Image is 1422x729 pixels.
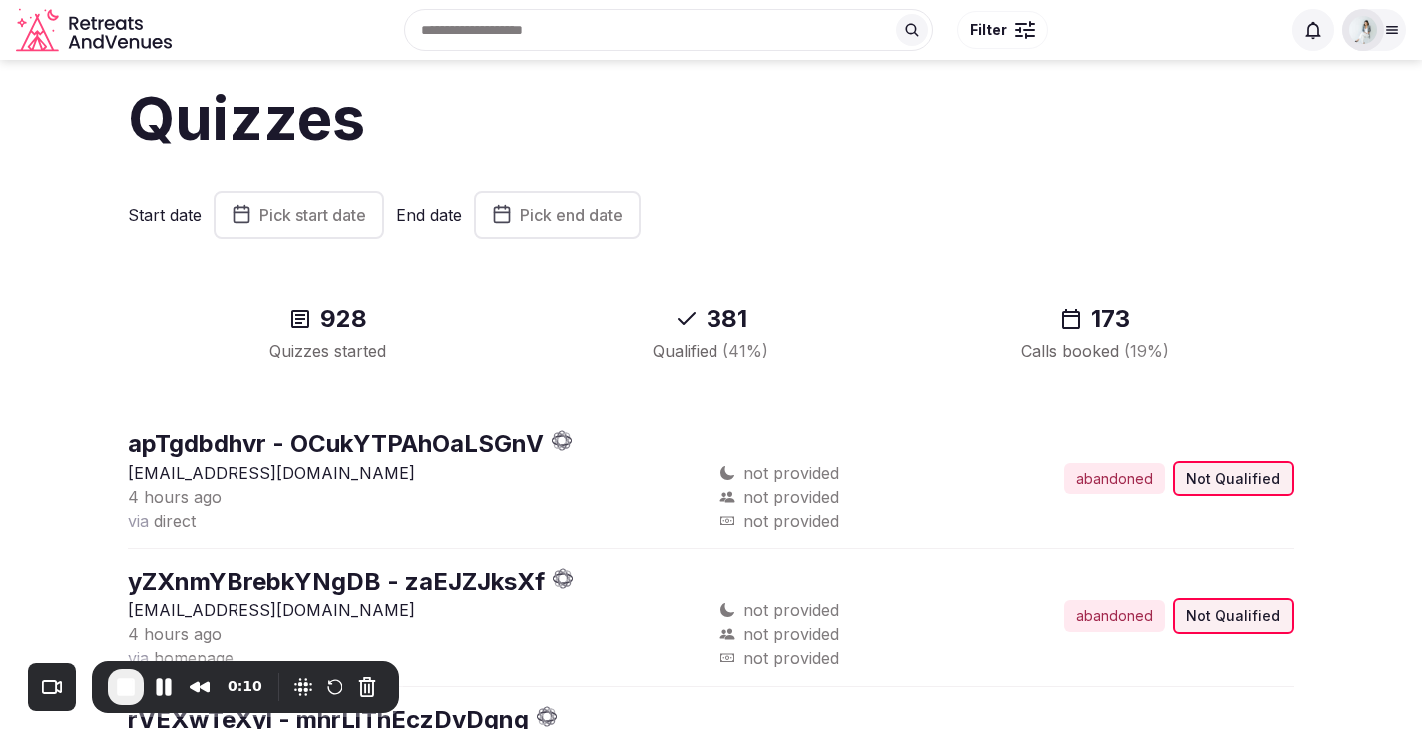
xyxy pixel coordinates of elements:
[160,303,495,335] div: 928
[543,339,878,363] div: Qualified
[128,624,222,644] span: 4 hours ago
[160,339,495,363] div: Quizzes started
[128,485,222,509] button: 4 hours ago
[16,8,176,53] a: Visit the homepage
[128,648,149,668] span: via
[520,205,623,225] span: Pick end date
[927,339,1262,363] div: Calls booked
[214,191,384,239] button: Pick start date
[927,303,1262,335] div: 173
[1173,461,1294,497] div: Not Qualified
[743,622,839,646] span: not provided
[957,11,1048,49] button: Filter
[1124,341,1169,361] span: ( 19 %)
[1349,16,1377,44] img: Alexa Bustamante
[1064,463,1165,495] div: abandoned
[128,598,704,622] p: [EMAIL_ADDRESS][DOMAIN_NAME]
[474,191,641,239] button: Pick end date
[128,567,545,596] a: yZXnmYBrebkYNgDB - zaEJZJksXf
[1064,600,1165,632] div: abandoned
[128,429,544,458] a: apTgdbdhvr - OCukYTPAhOaLSGnV
[128,565,545,599] button: yZXnmYBrebkYNgDB - zaEJZJksXf
[259,205,366,225] span: Pick start date
[128,204,202,226] label: Start date
[743,461,839,485] span: not provided
[154,511,196,531] span: direct
[128,427,544,461] button: apTgdbdhvr - OCukYTPAhOaLSGnV
[970,20,1007,40] span: Filter
[128,487,222,507] span: 4 hours ago
[16,8,176,53] svg: Retreats and Venues company logo
[1173,598,1294,634] div: Not Qualified
[743,485,839,509] span: not provided
[128,461,704,485] p: [EMAIL_ADDRESS][DOMAIN_NAME]
[154,648,234,668] span: homepage
[722,341,768,361] span: ( 41 %)
[743,598,839,622] span: not provided
[128,511,149,531] span: via
[128,622,222,646] button: 4 hours ago
[128,76,1294,160] h1: Quizzes
[719,646,999,670] div: not provided
[543,303,878,335] div: 381
[396,204,462,226] label: End date
[719,509,999,533] div: not provided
